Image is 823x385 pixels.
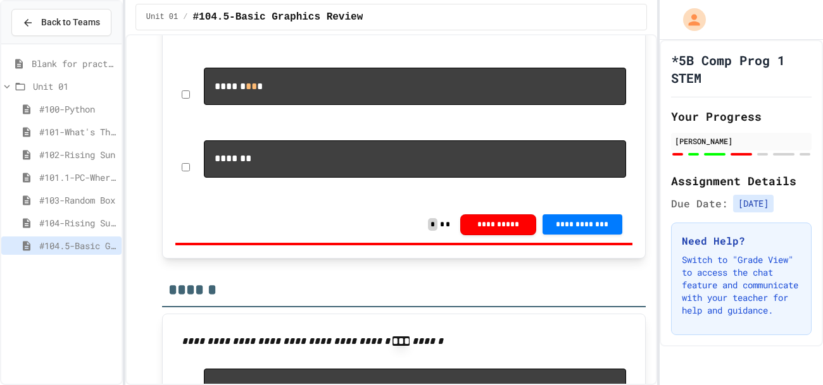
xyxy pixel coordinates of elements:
[682,254,801,317] p: Switch to "Grade View" to access the chat feature and communicate with your teacher for help and ...
[39,171,116,184] span: #101.1-PC-Where am I?
[39,148,116,161] span: #102-Rising Sun
[733,195,774,212] span: [DATE]
[671,107,812,125] h2: Your Progress
[39,239,116,252] span: #104.5-Basic Graphics Review
[32,57,116,70] span: Blank for practice
[192,9,363,25] span: #104.5-Basic Graphics Review
[146,12,178,22] span: Unit 01
[39,193,116,207] span: #103-Random Box
[682,233,801,248] h3: Need Help?
[33,80,116,93] span: Unit 01
[39,102,116,116] span: #100-Python
[41,16,100,29] span: Back to Teams
[39,216,116,229] span: #104-Rising Sun Plus
[671,51,812,87] h1: *5B Comp Prog 1 STEM
[670,5,709,34] div: My Account
[671,196,728,211] span: Due Date:
[671,172,812,190] h2: Assignment Details
[183,12,187,22] span: /
[11,9,111,36] button: Back to Teams
[675,135,808,147] div: [PERSON_NAME]
[39,125,116,138] span: #101-What's This ??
